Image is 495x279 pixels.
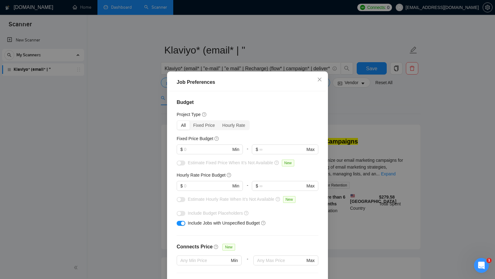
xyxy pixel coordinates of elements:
span: Max [307,257,315,264]
input: ∞ [259,182,305,189]
span: New [282,160,294,166]
span: question-circle [276,197,281,202]
span: Min [231,257,238,264]
h5: Project Type [177,111,201,118]
div: Job Preferences [177,79,318,86]
span: question-circle [227,173,232,178]
button: Close [311,71,328,88]
h5: Fixed Price Budget [177,135,213,142]
div: Fixed Price [190,121,219,130]
h4: Budget [177,99,318,106]
iframe: Intercom live chat [474,258,489,273]
span: Min [232,146,239,153]
span: question-circle [274,160,279,165]
span: Estimate Hourly Rate When It’s Not Available [188,197,274,202]
div: All [177,121,190,130]
span: $ [256,182,258,189]
span: question-circle [244,211,249,216]
span: question-circle [202,112,207,117]
span: Min [232,182,239,189]
span: Max [307,182,315,189]
h4: Connects Price [177,243,213,251]
span: $ [180,182,183,189]
h5: Hourly Rate Price Budget [177,172,226,178]
div: Hourly Rate [219,121,249,130]
input: Any Max Price [257,257,305,264]
div: - [243,144,252,159]
input: 0 [184,182,231,189]
span: question-circle [214,136,219,141]
span: Include Jobs with Unspecified Budget [188,221,260,225]
span: close [317,77,322,82]
div: - [242,255,253,273]
input: 0 [184,146,231,153]
span: Estimate Fixed Price When It’s Not Available [188,160,273,165]
span: Include Budget Placeholders [188,211,243,216]
span: $ [180,146,183,153]
span: New [283,196,295,203]
span: question-circle [261,221,266,225]
span: $ [256,146,258,153]
div: - [243,181,252,196]
span: 1 [487,258,492,263]
span: New [222,244,235,251]
input: Any Min Price [180,257,230,264]
span: question-circle [214,244,219,249]
span: Max [307,146,315,153]
input: ∞ [259,146,305,153]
